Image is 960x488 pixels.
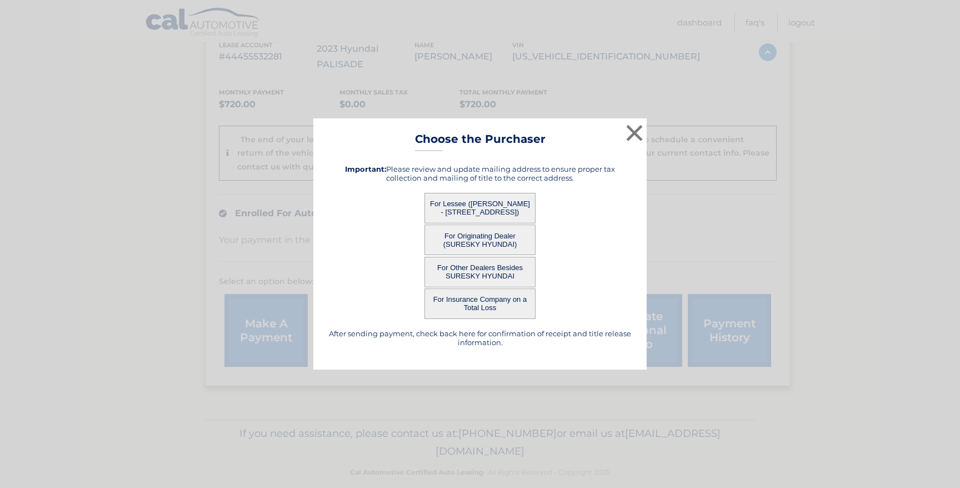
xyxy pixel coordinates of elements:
[415,132,546,152] h3: Choose the Purchaser
[424,257,536,287] button: For Other Dealers Besides SURESKY HYUNDAI
[327,329,633,347] h5: After sending payment, check back here for confirmation of receipt and title release information.
[424,193,536,223] button: For Lessee ([PERSON_NAME] - [STREET_ADDRESS])
[424,225,536,255] button: For Originating Dealer (SURESKY HYUNDAI)
[623,122,646,144] button: ×
[345,165,386,173] strong: Important:
[424,288,536,319] button: For Insurance Company on a Total Loss
[327,165,633,182] h5: Please review and update mailing address to ensure proper tax collection and mailing of title to ...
